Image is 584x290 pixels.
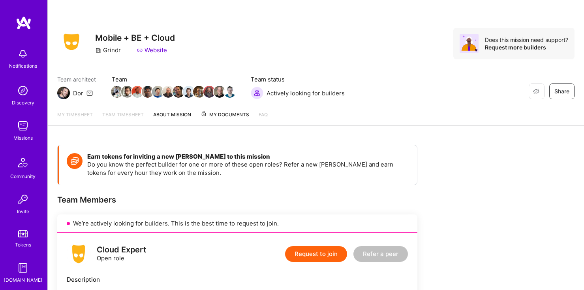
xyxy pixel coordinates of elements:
[95,33,175,43] h3: Mobile + BE + Cloud
[131,86,143,98] img: Team Member Avatar
[162,86,174,98] img: Team Member Avatar
[153,110,191,125] a: About Mission
[121,86,133,98] img: Team Member Avatar
[15,260,31,276] img: guide book
[184,85,194,99] a: Team Member Avatar
[554,87,569,95] span: Share
[285,246,347,262] button: Request to join
[95,46,121,54] div: Grindr
[353,246,408,262] button: Refer a peer
[67,275,408,284] div: Description
[173,86,184,98] img: Team Member Avatar
[111,86,123,98] img: Team Member Avatar
[57,87,70,99] img: Team Architect
[267,89,345,97] span: Actively looking for builders
[12,99,34,107] div: Discovery
[10,172,36,180] div: Community
[533,88,539,95] i: icon EyeClosed
[73,89,83,97] div: Dor
[203,86,215,98] img: Team Member Avatar
[15,83,31,99] img: discovery
[17,207,29,216] div: Invite
[16,16,32,30] img: logo
[549,83,575,99] button: Share
[112,85,122,99] a: Team Member Avatar
[15,118,31,134] img: teamwork
[137,46,167,54] a: Website
[143,85,153,99] a: Team Member Avatar
[97,246,146,254] div: Cloud Expert
[214,85,225,99] a: Team Member Avatar
[122,85,132,99] a: Team Member Avatar
[194,85,204,99] a: Team Member Avatar
[163,85,173,99] a: Team Member Avatar
[67,153,83,169] img: Token icon
[15,46,31,62] img: bell
[18,230,28,237] img: tokens
[57,31,86,53] img: Company Logo
[204,85,214,99] a: Team Member Avatar
[9,62,37,70] div: Notifications
[97,246,146,262] div: Open role
[102,110,144,125] a: Team timesheet
[57,75,96,83] span: Team architect
[132,85,143,99] a: Team Member Avatar
[13,134,33,142] div: Missions
[142,86,154,98] img: Team Member Avatar
[201,110,249,125] a: My Documents
[259,110,268,125] a: FAQ
[57,110,93,125] a: My timesheet
[86,90,93,96] i: icon Mail
[67,242,90,266] img: logo
[87,160,409,177] p: Do you know the perfect builder for one or more of these open roles? Refer a new [PERSON_NAME] an...
[87,153,409,160] h4: Earn tokens for inviting a new [PERSON_NAME] to this mission
[15,241,31,249] div: Tokens
[13,153,32,172] img: Community
[225,85,235,99] a: Team Member Avatar
[152,86,164,98] img: Team Member Avatar
[95,47,101,53] i: icon CompanyGray
[183,86,195,98] img: Team Member Avatar
[224,86,236,98] img: Team Member Avatar
[251,75,345,83] span: Team status
[57,214,417,233] div: We’re actively looking for builders. This is the best time to request to join.
[214,86,225,98] img: Team Member Avatar
[485,36,568,44] div: Does this mission need support?
[251,87,263,99] img: Actively looking for builders
[485,44,568,51] div: Request more builders
[153,85,163,99] a: Team Member Avatar
[460,34,479,53] img: Avatar
[4,276,42,284] div: [DOMAIN_NAME]
[112,75,235,83] span: Team
[15,191,31,207] img: Invite
[193,86,205,98] img: Team Member Avatar
[201,110,249,119] span: My Documents
[57,195,417,205] div: Team Members
[173,85,184,99] a: Team Member Avatar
